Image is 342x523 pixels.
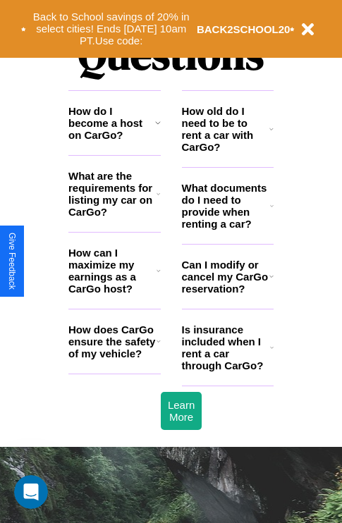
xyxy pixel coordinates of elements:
button: Back to School savings of 20% in select cities! Ends [DATE] 10am PT.Use code: [26,7,197,51]
h3: How does CarGo ensure the safety of my vehicle? [68,324,157,359]
h3: How can I maximize my earnings as a CarGo host? [68,247,157,295]
b: BACK2SCHOOL20 [197,23,291,35]
iframe: Intercom live chat [14,475,48,509]
div: Give Feedback [7,233,17,290]
h3: How do I become a host on CarGo? [68,105,155,141]
button: Learn More [161,392,202,430]
h3: What documents do I need to provide when renting a car? [182,182,271,230]
h3: Can I modify or cancel my CarGo reservation? [182,259,269,295]
h3: Is insurance included when I rent a car through CarGo? [182,324,270,371]
h3: How old do I need to be to rent a car with CarGo? [182,105,270,153]
h3: What are the requirements for listing my car on CarGo? [68,170,157,218]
